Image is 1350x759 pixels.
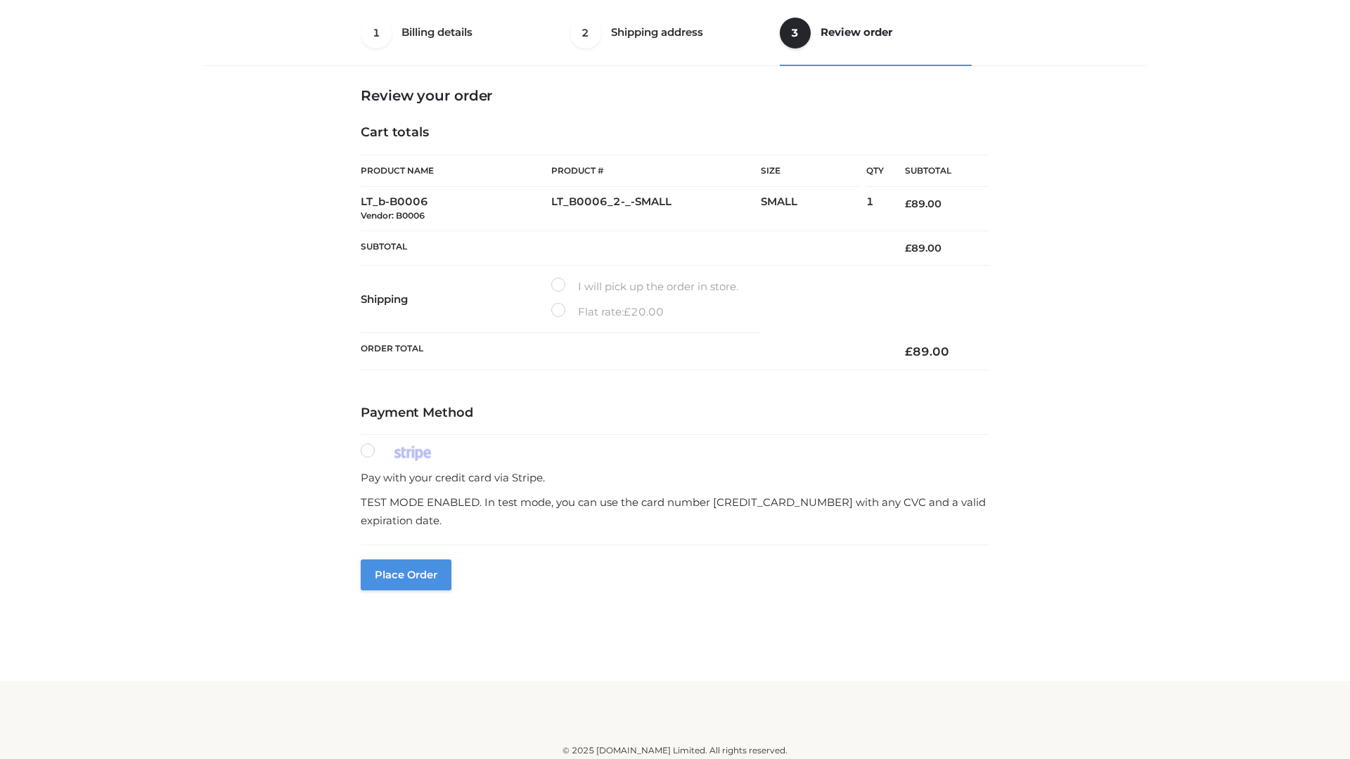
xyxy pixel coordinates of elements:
span: £ [905,197,911,210]
th: Qty [866,155,884,187]
th: Size [761,155,859,187]
th: Product Name [361,155,551,187]
bdi: 89.00 [905,197,941,210]
p: Pay with your credit card via Stripe. [361,469,989,487]
th: Order Total [361,333,884,370]
h3: Review your order [361,87,989,104]
td: 1 [866,187,884,231]
div: © 2025 [DOMAIN_NAME] Limited. All rights reserved. [209,744,1141,758]
label: Flat rate: [551,303,664,321]
th: Shipping [361,266,551,333]
span: £ [905,242,911,254]
p: TEST MODE ENABLED. In test mode, you can use the card number [CREDIT_CARD_NUMBER] with any CVC an... [361,493,989,529]
label: I will pick up the order in store. [551,278,738,296]
h4: Cart totals [361,125,989,141]
bdi: 89.00 [905,344,949,358]
th: Subtotal [361,231,884,265]
td: SMALL [761,187,866,231]
td: LT_B0006_2-_-SMALL [551,187,761,231]
small: Vendor: B0006 [361,210,425,221]
td: LT_b-B0006 [361,187,551,231]
span: £ [905,344,913,358]
bdi: 20.00 [624,305,664,318]
button: Place order [361,559,451,590]
bdi: 89.00 [905,242,941,254]
span: £ [624,305,631,318]
h4: Payment Method [361,406,989,421]
th: Subtotal [884,155,989,187]
th: Product # [551,155,761,187]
